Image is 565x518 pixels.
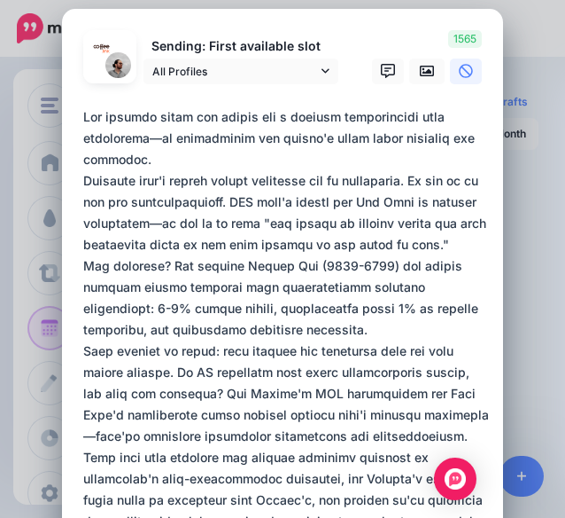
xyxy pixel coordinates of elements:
span: 1565 [448,30,482,48]
img: 1696256505061-50508.png [105,52,131,78]
p: Sending: First available slot [143,36,338,57]
div: Open Intercom Messenger [434,458,476,500]
img: 302425948_445226804296787_7036658424050383250_n-bsa127303.png [89,35,114,61]
span: All Profiles [152,62,317,81]
a: All Profiles [143,59,338,84]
